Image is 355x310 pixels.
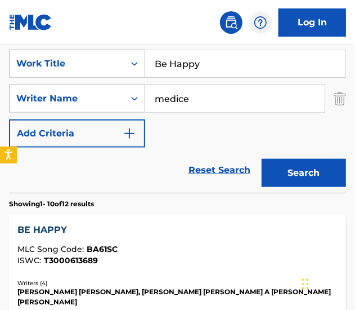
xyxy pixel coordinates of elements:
span: T3000613689 [44,255,98,265]
iframe: Chat Widget [299,256,355,310]
span: BA61SC [87,244,118,254]
button: Add Criteria [9,119,145,148]
div: BE HAPPY [17,223,338,237]
img: MLC Logo [9,14,52,30]
p: Showing 1 - 10 of 12 results [9,199,94,209]
a: Public Search [220,11,242,34]
a: Reset Search [183,158,256,183]
span: MLC Song Code : [17,244,87,254]
div: [PERSON_NAME] [PERSON_NAME], [PERSON_NAME] [PERSON_NAME] A [PERSON_NAME] [PERSON_NAME] [17,287,338,308]
img: search [224,16,238,29]
span: ISWC : [17,255,44,265]
div: Writers ( 4 ) [17,279,338,287]
img: Delete Criterion [334,85,346,113]
form: Search Form [9,50,346,193]
div: Work Title [16,57,118,70]
img: 9d2ae6d4665cec9f34b9.svg [123,127,136,140]
div: Drag [302,267,309,301]
button: Search [262,159,346,187]
div: Help [249,11,272,34]
a: Log In [278,8,346,37]
div: Writer Name [16,92,118,105]
img: help [254,16,267,29]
